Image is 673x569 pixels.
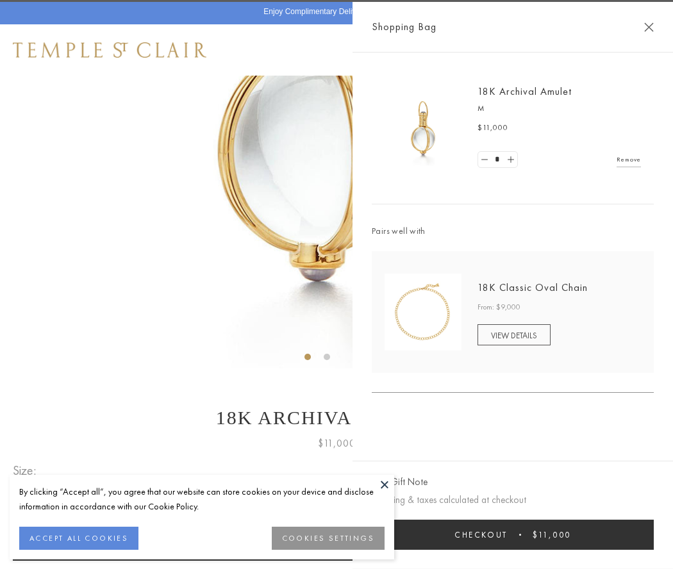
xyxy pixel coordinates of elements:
[478,122,508,135] span: $11,000
[13,407,660,429] h1: 18K Archival Amulet
[533,529,571,540] span: $11,000
[617,153,641,167] a: Remove
[478,324,551,345] a: VIEW DETAILS
[644,22,654,32] button: Close Shopping Bag
[13,42,206,58] img: Temple St. Clair
[372,474,428,490] button: Add Gift Note
[478,103,641,115] p: M
[478,301,520,314] span: From: $9,000
[491,330,537,341] span: VIEW DETAILS
[263,6,403,19] p: Enjoy Complimentary Delivery & Returns
[385,90,461,167] img: 18K Archival Amulet
[385,274,461,350] img: N88865-OV18
[372,492,654,508] p: Shipping & taxes calculated at checkout
[19,527,138,550] button: ACCEPT ALL COOKIES
[372,224,654,238] span: Pairs well with
[13,460,41,481] span: Size:
[372,520,654,550] button: Checkout $11,000
[454,529,508,540] span: Checkout
[19,484,385,514] div: By clicking “Accept all”, you agree that our website can store cookies on your device and disclos...
[372,19,436,35] span: Shopping Bag
[504,152,517,168] a: Set quantity to 2
[478,281,588,294] a: 18K Classic Oval Chain
[478,85,572,98] a: 18K Archival Amulet
[272,527,385,550] button: COOKIES SETTINGS
[478,152,491,168] a: Set quantity to 0
[318,435,356,452] span: $11,000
